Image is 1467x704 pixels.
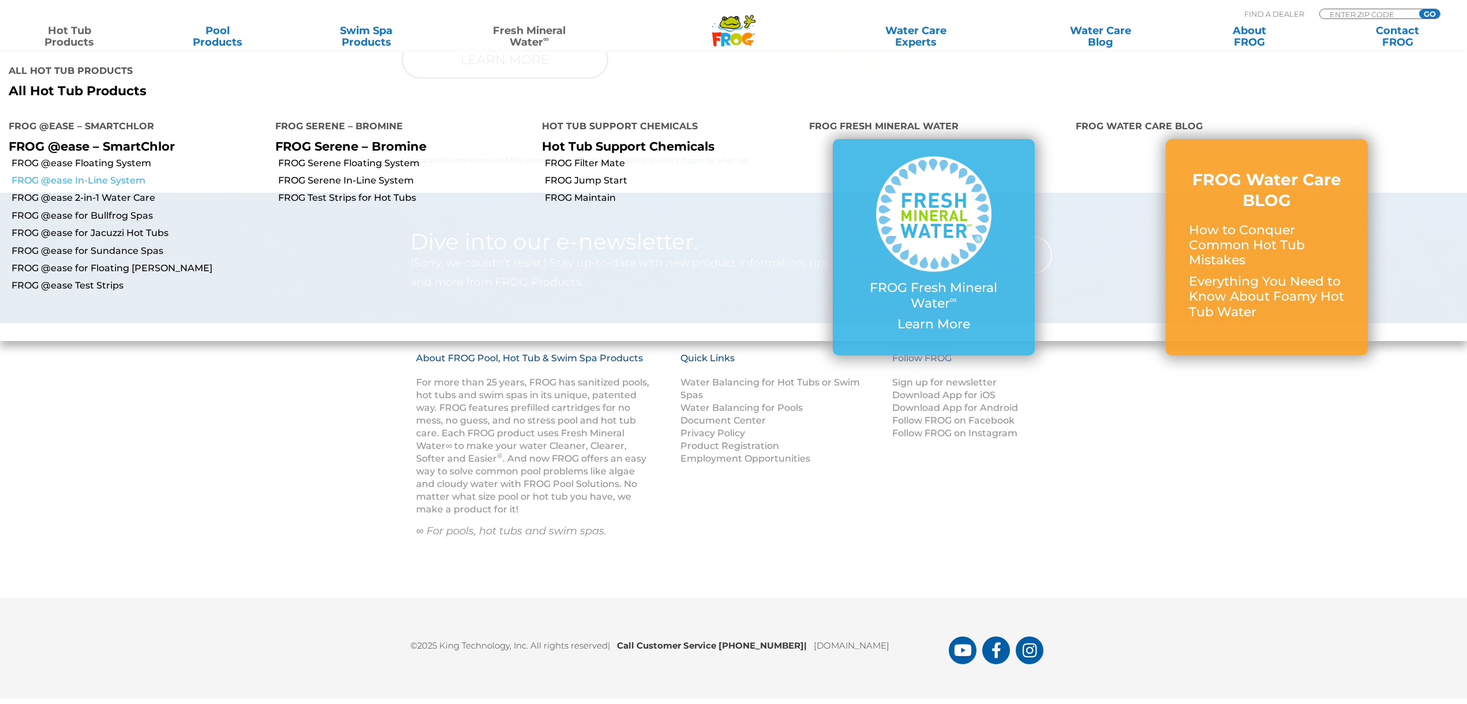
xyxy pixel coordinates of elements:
a: FROG Test Strips for Hot Tubs [278,192,533,204]
span: | [804,640,807,651]
a: FROG @ease for Sundance Spas [12,245,267,257]
h3: Quick Links [680,352,878,376]
h4: FROG Serene – Bromine [275,116,525,139]
a: FROG @ease In-Line System [12,174,267,187]
p: How to Conquer Common Hot Tub Mistakes [1189,223,1345,268]
a: FROG @ease Floating System [12,157,267,170]
a: FROG Filter Mate [545,157,800,170]
a: FROG @ease Test Strips [12,279,267,292]
a: Product Registration [680,440,779,451]
sup: ® [497,451,503,460]
p: FROG @ease – SmartChlor [9,139,258,153]
a: FROG Jump Start [545,174,800,187]
a: Employment Opportunities [680,453,810,464]
a: FROG Fresh Mineral Water∞ Learn More [856,156,1012,338]
a: Document Center [680,415,766,426]
a: Water CareExperts [822,25,1010,48]
p: Hot Tub Support Chemicals [542,139,791,153]
input: GO [1419,9,1440,18]
sup: ∞ [950,294,957,305]
p: FROG Fresh Mineral Water [856,280,1012,311]
p: Everything You Need to Know About Foamy Hot Tub Water [1189,274,1345,320]
p: Find A Dealer [1244,9,1304,19]
p: ©2025 King Technology, Inc. All rights reserved [410,632,949,653]
a: FROG Water Care BLOG How to Conquer Common Hot Tub Mistakes Everything You Need to Know About Foa... [1189,169,1345,325]
h3: About FROG Pool, Hot Tub & Swim Spa Products [416,352,652,376]
h4: All Hot Tub Products [9,61,725,84]
a: FROG Products Instagram Page [1016,636,1043,664]
sup: ∞ [543,34,549,43]
a: Water Balancing for Hot Tubs or Swim Spas [680,377,860,400]
span: | [608,640,610,651]
a: Water CareBlog [1043,25,1158,48]
a: All Hot Tub Products [9,84,725,99]
a: FROG Products You Tube Page [949,636,976,664]
b: Call Customer Service [PHONE_NUMBER] [617,640,814,651]
em: ∞ For pools, hot tubs and swim spas. [416,525,607,537]
a: FROG Serene In-Line System [278,174,533,187]
a: FROG Products Facebook Page [982,636,1010,664]
a: FROG @ease for Floating [PERSON_NAME] [12,262,267,275]
a: FROG @ease for Bullfrog Spas [12,209,267,222]
a: Sign up for newsletter [892,377,997,388]
h4: FROG Fresh Mineral Water [809,116,1058,139]
p: Learn More [856,317,1012,332]
h4: Hot Tub Support Chemicals [542,116,791,139]
p: FROG Serene – Bromine [275,139,525,153]
h4: FROG Water Care Blog [1076,116,1458,139]
a: Download App for Android [892,402,1018,413]
a: Hot TubProducts [12,25,127,48]
a: FROG @ease for Jacuzzi Hot Tubs [12,227,267,239]
a: Water Balancing for Pools [680,402,803,413]
a: Privacy Policy [680,428,745,439]
a: Download App for iOS [892,390,996,400]
a: Follow FROG on Facebook [892,415,1015,426]
a: FROG Serene Floating System [278,157,533,170]
a: ContactFROG [1340,25,1455,48]
a: FROG Maintain [545,192,800,204]
a: Swim SpaProducts [309,25,424,48]
a: PoolProducts [160,25,275,48]
p: For more than 25 years, FROG has sanitized pools, hot tubs and swim spas in its unique, patented ... [416,376,652,516]
a: AboutFROG [1191,25,1307,48]
a: Fresh MineralWater∞ [457,25,601,48]
h3: FROG Water Care BLOG [1189,169,1345,211]
h4: FROG @ease – SmartChlor [9,116,258,139]
a: [DOMAIN_NAME] [814,640,889,651]
a: FROG @ease 2-in-1 Water Care [12,192,267,204]
input: Zip Code Form [1328,9,1406,19]
h3: Follow FROG [892,352,1036,376]
a: Follow FROG on Instagram [892,428,1017,439]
